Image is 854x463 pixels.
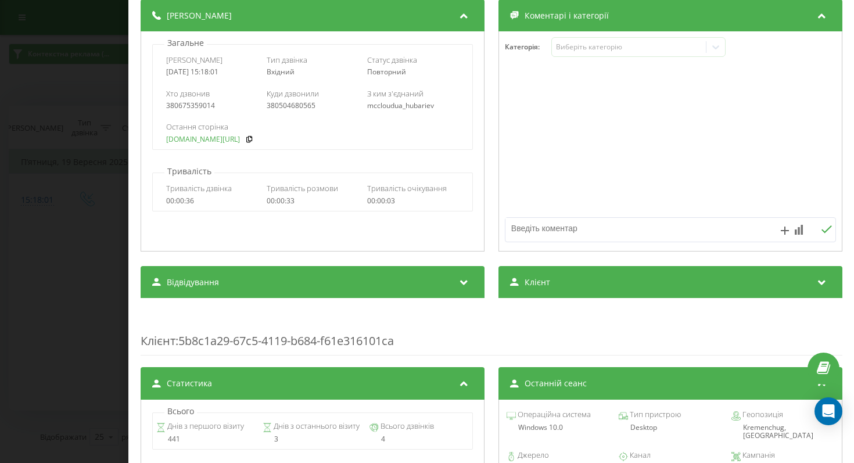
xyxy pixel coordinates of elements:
[524,378,586,389] span: Останній сеанс
[506,423,609,432] div: Windows 10.0
[266,197,358,205] div: 00:00:33
[156,435,255,443] div: 441
[272,421,360,432] span: Днів з останнього візиту
[166,68,257,76] div: [DATE] 15:18:01
[504,43,551,51] h4: Категорія :
[165,421,243,432] span: Днів з першого візиту
[266,102,358,110] div: 380504680565
[266,88,318,99] span: Куди дзвонили
[164,37,207,49] p: Загальне
[166,121,228,132] span: Остання сторінка
[166,197,257,205] div: 00:00:36
[266,183,338,193] span: Тривалість розмови
[515,450,548,461] span: Джерело
[166,55,222,65] span: [PERSON_NAME]
[367,88,423,99] span: З ким з'єднаний
[740,409,783,421] span: Геопозиція
[628,450,651,461] span: Канал
[266,67,294,77] span: Вхідний
[141,310,842,356] div: : 5b8c1a29-67c5-4119-b684-f61e316101ca
[628,409,681,421] span: Тип пристрою
[367,67,406,77] span: Повторний
[524,277,550,288] span: Клієнт
[731,423,834,440] div: Kremenchug, [GEOGRAPHIC_DATA]
[266,55,307,65] span: Тип дзвінка
[367,55,417,65] span: Статус дзвінка
[164,166,214,177] p: Тривалість
[814,397,842,425] div: Open Intercom Messenger
[164,405,197,417] p: Всього
[166,102,257,110] div: 380675359014
[141,333,175,349] span: Клієнт
[367,183,446,193] span: Тривалість очікування
[167,277,219,288] span: Відвідування
[167,378,212,389] span: Статистика
[166,88,209,99] span: Хто дзвонив
[367,197,458,205] div: 00:00:03
[515,409,590,421] span: Операційна система
[556,42,701,52] div: Виберіть категорію
[740,450,774,461] span: Кампанія
[263,435,362,443] div: 3
[166,135,239,143] a: [DOMAIN_NAME][URL]
[524,10,608,21] span: Коментарі і категорії
[619,423,722,432] div: Desktop
[379,421,434,432] span: Всього дзвінків
[167,10,232,21] span: [PERSON_NAME]
[367,102,458,110] div: mccloudua_hubariev
[369,435,469,443] div: 4
[166,183,231,193] span: Тривалість дзвінка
